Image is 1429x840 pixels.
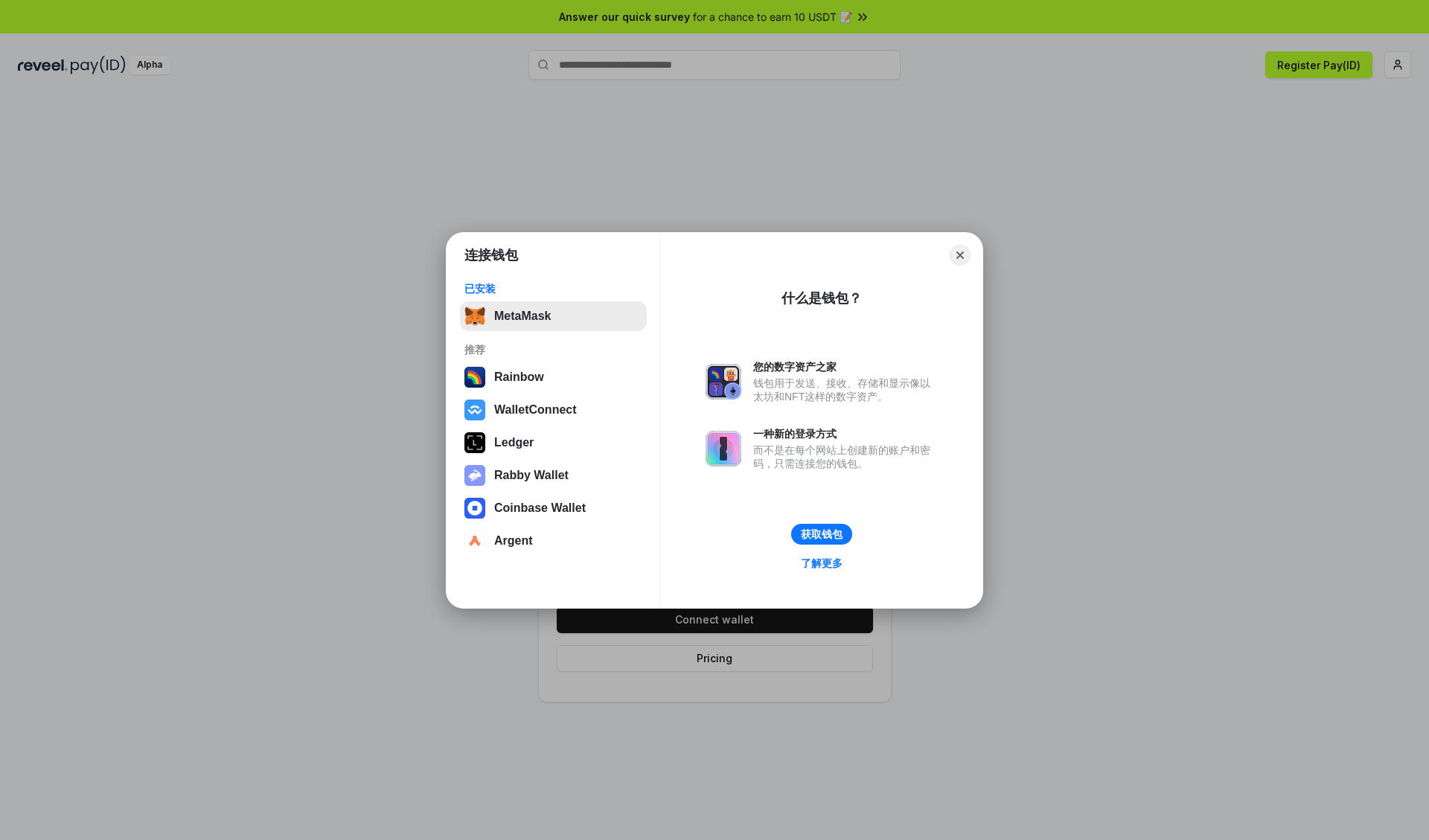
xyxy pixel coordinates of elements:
[494,371,544,384] div: Rainbow
[706,431,741,467] img: svg+xml,%3Csvg%20xmlns%3D%22http%3A%2F%2Fwww.w3.org%2F2000%2Fsvg%22%20fill%3D%22none%22%20viewBox...
[801,528,843,541] div: 获取钱包
[464,400,485,420] img: svg+xml,%3Csvg%20width%3D%2228%22%20height%3D%2228%22%20viewBox%3D%220%200%2028%2028%22%20fill%3D...
[464,367,485,388] img: svg+xml,%3Csvg%20width%3D%22120%22%20height%3D%22120%22%20viewBox%3D%220%200%20120%20120%22%20fil...
[801,557,843,570] div: 了解更多
[781,289,862,307] div: 什么是钱包？
[494,403,577,417] div: WalletConnect
[464,465,485,486] img: svg+xml,%3Csvg%20xmlns%3D%22http%3A%2F%2Fwww.w3.org%2F2000%2Fsvg%22%20fill%3D%22none%22%20viewBox...
[464,306,485,327] img: svg+xml,%3Csvg%20fill%3D%22none%22%20height%3D%2233%22%20viewBox%3D%220%200%2035%2033%22%20width%...
[460,526,647,556] button: Argent
[460,362,647,392] button: Rainbow
[464,246,518,264] h1: 连接钱包
[464,498,485,519] img: svg+xml,%3Csvg%20width%3D%2228%22%20height%3D%2228%22%20viewBox%3D%220%200%2028%2028%22%20fill%3D...
[464,343,642,356] div: 推荐
[494,469,569,482] div: Rabby Wallet
[464,530,485,551] img: svg+xml,%3Csvg%20width%3D%2228%22%20height%3D%2228%22%20viewBox%3D%220%200%2028%2028%22%20fill%3D...
[460,428,647,458] button: Ledger
[460,395,647,425] button: WalletConnect
[460,493,647,523] button: Coinbase Wallet
[753,443,938,470] div: 而不是在每个网站上创建新的账户和密码，只需连接您的钱包。
[464,282,642,295] div: 已安装
[753,427,938,440] div: 一种新的登录方式
[460,461,647,490] button: Rabby Wallet
[494,534,533,548] div: Argent
[706,364,741,400] img: svg+xml,%3Csvg%20xmlns%3D%22http%3A%2F%2Fwww.w3.org%2F2000%2Fsvg%22%20fill%3D%22none%22%20viewBox...
[950,245,971,266] button: Close
[494,501,586,515] div: Coinbase Wallet
[494,310,551,323] div: MetaMask
[792,554,851,573] a: 了解更多
[753,376,938,403] div: 钱包用于发送、接收、存储和显示像以太坊和NFT这样的数字资产。
[791,524,852,545] button: 获取钱包
[460,301,647,331] button: MetaMask
[753,360,938,373] div: 您的数字资产之家
[494,436,534,449] div: Ledger
[464,432,485,453] img: svg+xml,%3Csvg%20xmlns%3D%22http%3A%2F%2Fwww.w3.org%2F2000%2Fsvg%22%20width%3D%2228%22%20height%3...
